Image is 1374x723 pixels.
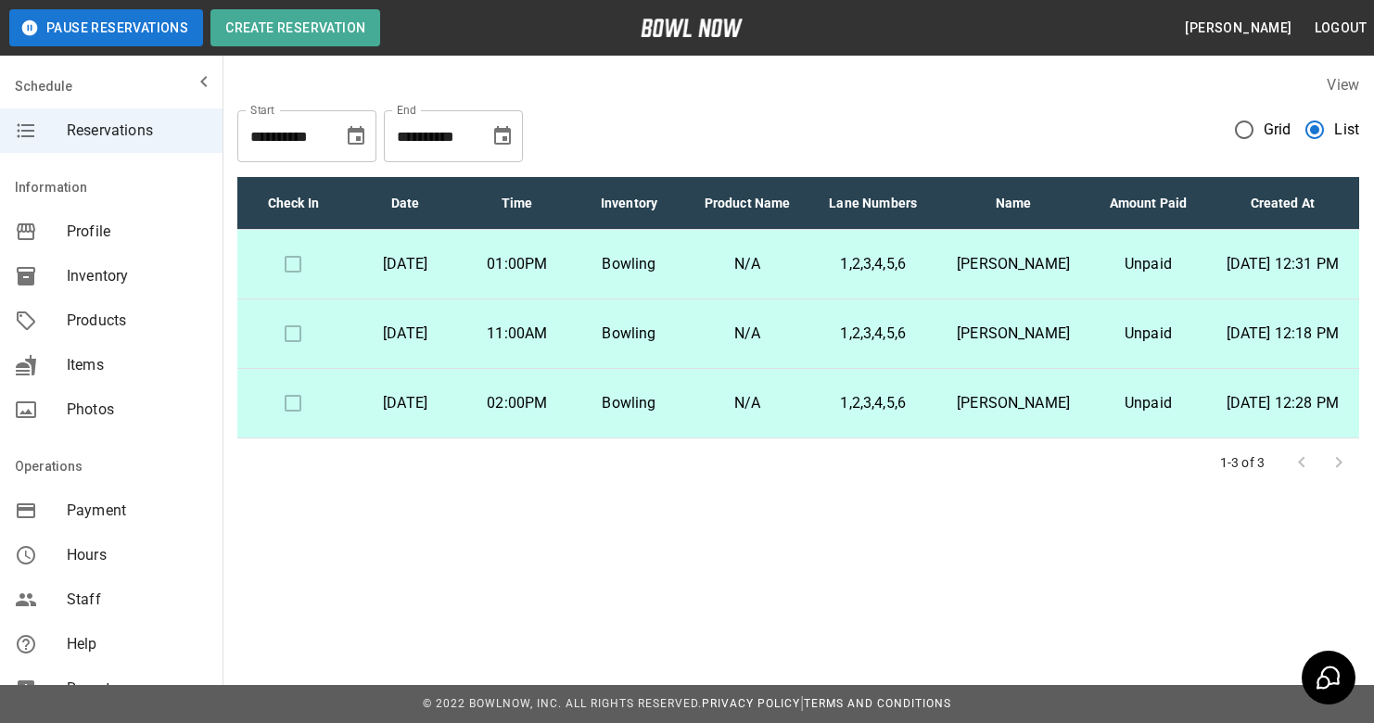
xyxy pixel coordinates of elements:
[1334,119,1359,141] span: List
[588,253,670,275] p: Bowling
[67,399,208,421] span: Photos
[210,9,380,46] button: Create Reservation
[9,9,203,46] button: Pause Reservations
[237,177,350,230] th: Check In
[1177,11,1299,45] button: [PERSON_NAME]
[702,697,800,710] a: Privacy Policy
[700,392,795,414] p: N/A
[824,323,922,345] p: 1,2,3,4,5,6
[1090,177,1206,230] th: Amount Paid
[1221,323,1344,345] p: [DATE] 12:18 PM
[1220,453,1265,472] p: 1-3 of 3
[1264,119,1291,141] span: Grid
[1105,323,1191,345] p: Unpaid
[1221,392,1344,414] p: [DATE] 12:28 PM
[364,323,447,345] p: [DATE]
[67,544,208,566] span: Hours
[951,323,1075,345] p: [PERSON_NAME]
[685,177,810,230] th: Product Name
[67,633,208,655] span: Help
[1105,253,1191,275] p: Unpaid
[824,392,922,414] p: 1,2,3,4,5,6
[700,253,795,275] p: N/A
[364,253,447,275] p: [DATE]
[67,310,208,332] span: Products
[1105,392,1191,414] p: Unpaid
[951,253,1075,275] p: [PERSON_NAME]
[951,392,1075,414] p: [PERSON_NAME]
[67,678,208,700] span: Reports
[423,697,702,710] span: © 2022 BowlNow, Inc. All Rights Reserved.
[588,392,670,414] p: Bowling
[337,118,375,155] button: Choose date, selected date is Sep 26, 2025
[67,221,208,243] span: Profile
[476,253,558,275] p: 01:00PM
[476,323,558,345] p: 11:00AM
[700,323,795,345] p: N/A
[461,177,573,230] th: Time
[1307,11,1374,45] button: Logout
[936,177,1090,230] th: Name
[573,177,685,230] th: Inventory
[364,392,447,414] p: [DATE]
[588,323,670,345] p: Bowling
[824,253,922,275] p: 1,2,3,4,5,6
[67,120,208,142] span: Reservations
[809,177,936,230] th: Lane Numbers
[641,19,743,37] img: logo
[484,118,521,155] button: Choose date, selected date is Oct 26, 2025
[476,392,558,414] p: 02:00PM
[1327,76,1359,94] label: View
[350,177,462,230] th: Date
[1206,177,1359,230] th: Created At
[804,697,951,710] a: Terms and Conditions
[67,500,208,522] span: Payment
[67,265,208,287] span: Inventory
[67,589,208,611] span: Staff
[1221,253,1344,275] p: [DATE] 12:31 PM
[67,354,208,376] span: Items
